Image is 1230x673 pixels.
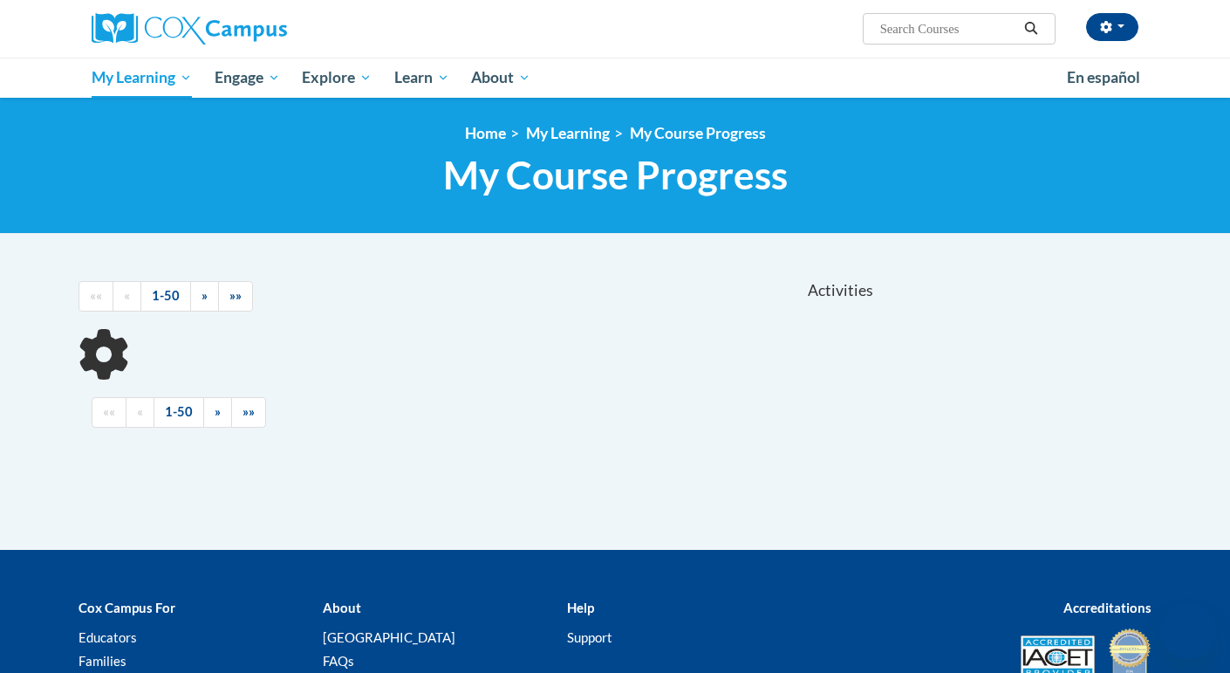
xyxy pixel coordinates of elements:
[383,58,461,98] a: Learn
[290,58,383,98] a: Explore
[92,67,192,88] span: My Learning
[92,13,423,45] a: Cox Campus
[1067,68,1140,86] span: En español
[465,124,506,142] a: Home
[215,67,280,88] span: Engage
[1063,600,1151,615] b: Accreditations
[79,600,175,615] b: Cox Campus For
[202,288,208,303] span: »
[630,124,766,142] a: My Course Progress
[567,629,612,645] a: Support
[65,58,1165,98] div: Main menu
[229,288,242,303] span: »»
[79,653,126,669] a: Families
[878,18,1018,39] input: Search Courses
[302,67,372,88] span: Explore
[126,397,154,428] a: Previous
[92,397,126,428] a: Begining
[461,58,543,98] a: About
[443,152,788,198] span: My Course Progress
[1018,18,1044,39] button: Search
[243,404,255,419] span: »»
[154,397,204,428] a: 1-50
[471,67,530,88] span: About
[526,124,610,142] a: My Learning
[1056,59,1151,96] a: En español
[103,404,115,419] span: ««
[203,58,291,98] a: Engage
[79,281,113,312] a: Begining
[231,397,266,428] a: End
[215,404,221,419] span: »
[79,629,137,645] a: Educators
[218,281,253,312] a: End
[394,67,449,88] span: Learn
[203,397,232,428] a: Next
[1086,13,1138,41] button: Account Settings
[323,600,361,615] b: About
[567,600,594,615] b: Help
[323,653,354,669] a: FAQs
[808,281,873,300] span: Activities
[124,288,130,303] span: «
[90,288,102,303] span: ««
[80,58,203,98] a: My Learning
[190,281,219,312] a: Next
[140,281,191,312] a: 1-50
[323,629,455,645] a: [GEOGRAPHIC_DATA]
[92,13,287,45] img: Cox Campus
[1160,603,1216,659] iframe: Button to launch messaging window
[113,281,141,312] a: Previous
[137,404,143,419] span: «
